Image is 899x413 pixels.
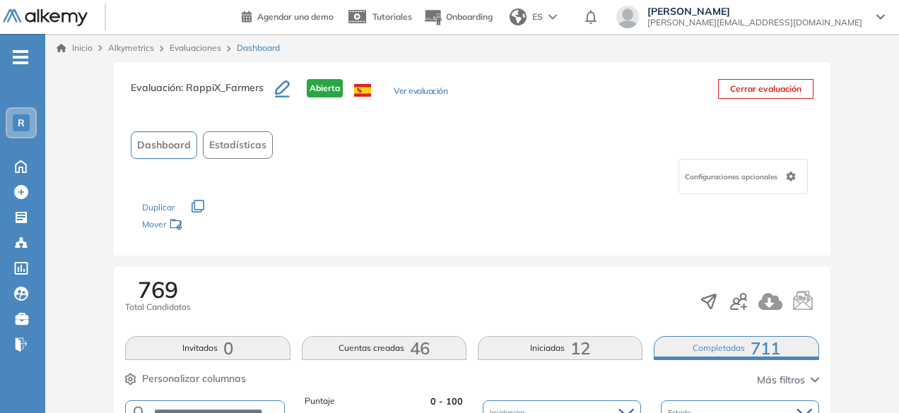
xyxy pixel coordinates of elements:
[757,373,805,388] span: Más filtros
[394,85,447,100] button: Ver evaluación
[718,79,813,99] button: Cerrar evaluación
[647,17,862,28] span: [PERSON_NAME][EMAIL_ADDRESS][DOMAIN_NAME]
[354,84,371,97] img: ESP
[125,336,290,360] button: Invitados0
[209,138,266,152] span: Estadísticas
[446,11,493,22] span: Onboarding
[237,42,280,54] span: Dashboard
[125,301,191,313] span: Total Candidatos
[131,79,275,109] h3: Evaluación
[242,7,334,24] a: Agendar una demo
[137,138,191,152] span: Dashboard
[170,42,221,53] a: Evaluaciones
[654,336,818,360] button: Completadas711
[142,202,175,213] span: Duplicar
[3,9,88,27] img: Logo
[372,11,412,22] span: Tutoriales
[131,131,197,159] button: Dashboard
[647,6,862,17] span: [PERSON_NAME]
[678,159,808,194] div: Configuraciones opcionales
[305,395,335,408] span: Puntaje
[125,371,246,386] button: Personalizar columnas
[307,79,343,97] span: Abierta
[685,172,780,182] span: Configuraciones opcionales
[302,336,466,360] button: Cuentas creadas46
[257,11,334,22] span: Agendar una demo
[532,11,543,23] span: ES
[548,14,557,20] img: arrow
[478,336,642,360] button: Iniciadas12
[138,278,178,301] span: 769
[430,395,463,408] span: 0 - 100
[181,81,264,94] span: : RappiX_Farmers
[142,213,283,239] div: Mover
[203,131,273,159] button: Estadísticas
[423,2,493,32] button: Onboarding
[108,42,154,53] span: Alkymetrics
[757,373,819,388] button: Más filtros
[57,42,93,54] a: Inicio
[510,8,527,25] img: world
[142,371,246,386] span: Personalizar columnas
[13,56,28,59] i: -
[18,117,25,128] span: R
